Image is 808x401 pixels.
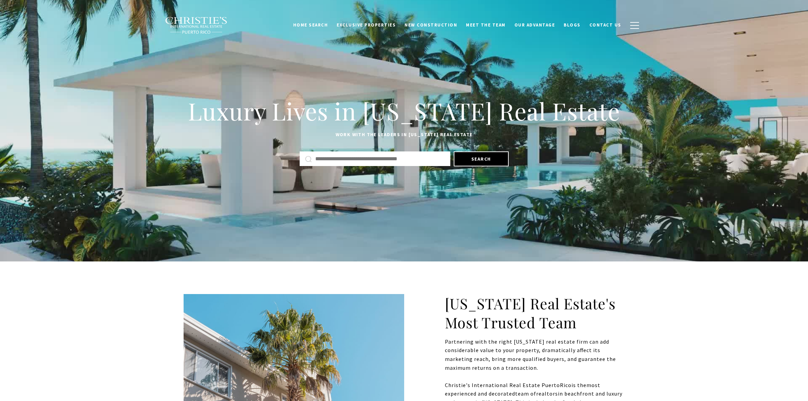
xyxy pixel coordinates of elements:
img: Christie's International Real Estate black text logo [165,17,228,34]
a: Our Advantage [510,19,560,32]
p: Work with the leaders in [US_STATE] Real Estate [184,131,625,139]
h2: [US_STATE] Real Estate's Most Trusted Team [445,294,625,332]
span: Exclusive Properties [337,22,396,28]
span: Our Advantage [514,22,555,28]
span: New Construction [405,22,457,28]
h1: Luxury Lives in [US_STATE] Real Estate [184,96,625,126]
span: uerto [545,382,560,388]
button: Search [454,151,509,166]
a: Blogs [559,19,585,32]
span: Blogs [564,22,581,28]
a: Meet the Team [462,19,510,32]
span: ico [564,382,571,388]
a: Home Search [289,19,333,32]
span: realtors [536,390,558,397]
a: Exclusive Properties [332,19,400,32]
span: Contact Us [589,22,621,28]
a: New Construction [400,19,462,32]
